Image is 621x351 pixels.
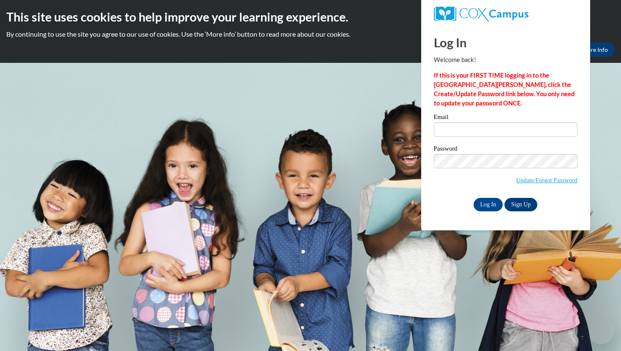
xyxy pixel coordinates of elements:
[434,114,577,122] label: Email
[516,177,577,184] a: Update/Forgot Password
[434,55,577,65] p: Welcome back!
[434,146,577,154] label: Password
[6,30,615,39] p: By continuing to use the site you agree to our use of cookies. Use the ‘More info’ button to read...
[434,6,577,22] a: COX Campus
[434,72,575,107] strong: If this is your FIRST TIME logging in to the [GEOGRAPHIC_DATA][PERSON_NAME], click the Create/Upd...
[474,198,503,211] input: Log In
[434,6,528,22] img: COX Campus
[6,8,615,25] h2: This site uses cookies to help improve your learning experience.
[504,198,537,211] a: Sign Up
[587,317,614,344] iframe: Button to launch messaging window
[434,34,577,51] h1: Log In
[575,43,615,57] a: More Info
